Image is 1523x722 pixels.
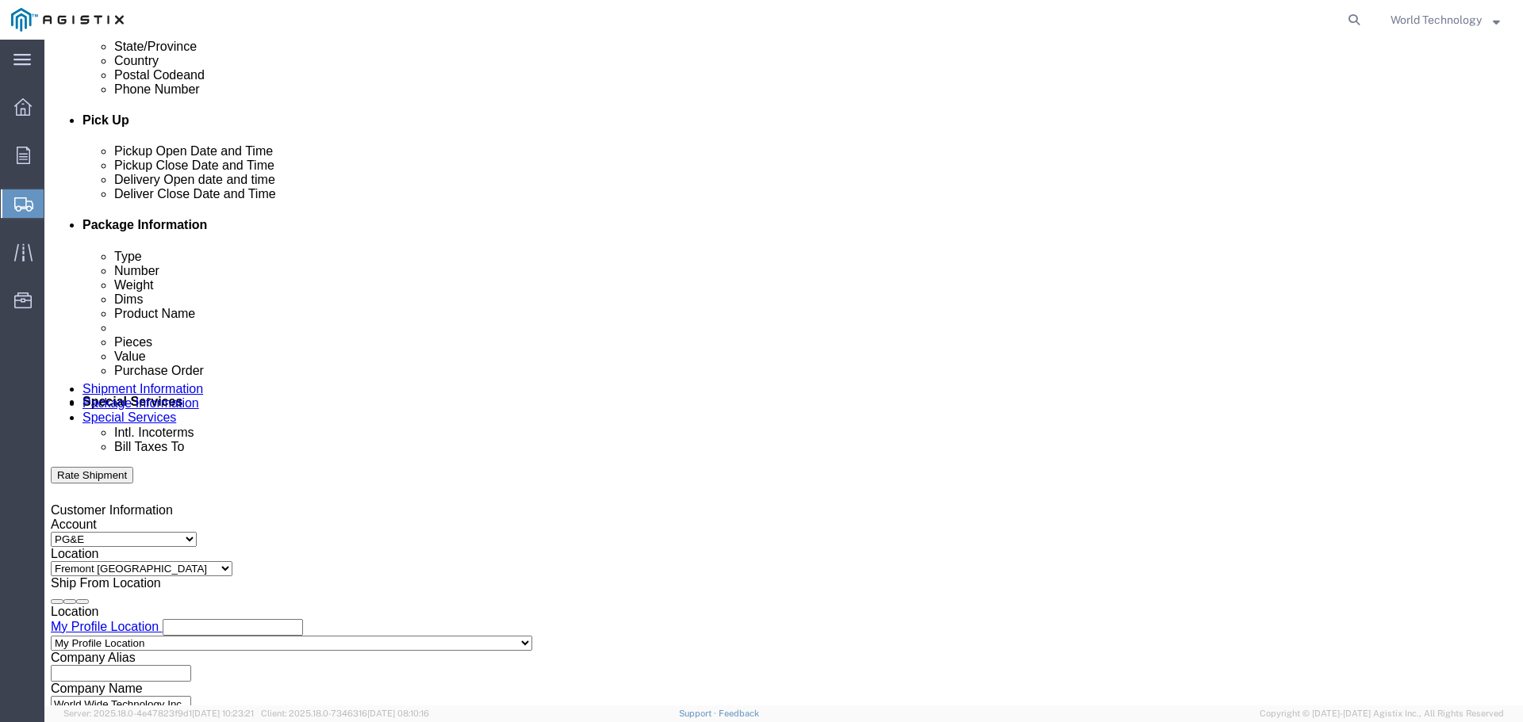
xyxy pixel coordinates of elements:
a: Support [679,709,719,718]
span: Copyright © [DATE]-[DATE] Agistix Inc., All Rights Reserved [1260,707,1504,720]
img: logo [11,8,124,32]
span: Client: 2025.18.0-7346316 [261,709,429,718]
button: World Technology [1390,10,1501,29]
span: Server: 2025.18.0-4e47823f9d1 [63,709,254,718]
span: [DATE] 08:10:16 [367,709,429,718]
a: Feedback [719,709,759,718]
span: [DATE] 10:23:21 [192,709,254,718]
span: World Technology [1391,11,1482,29]
iframe: FS Legacy Container [44,40,1523,705]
